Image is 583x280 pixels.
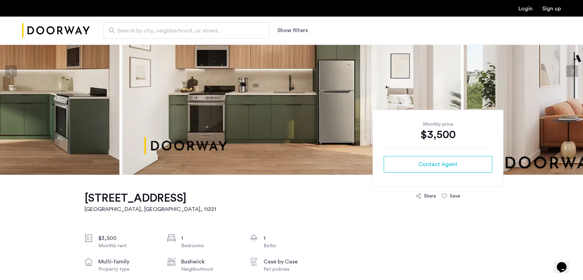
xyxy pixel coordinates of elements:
[264,234,322,242] div: 1
[384,128,492,142] div: $3,500
[424,193,436,200] div: Share
[103,22,269,39] input: Apartment Search
[264,266,322,273] div: Pet policies
[5,65,17,77] button: Previous apartment
[181,234,239,242] div: 1
[98,266,156,273] div: Property type
[98,242,156,249] div: Monthly rent
[554,252,576,273] iframe: chat widget
[518,6,533,11] a: Login
[98,258,156,266] div: multi-family
[117,27,250,35] span: Search by city, neighborhood, or street.
[181,258,239,266] div: Bushwick
[277,26,308,35] button: Show or hide filters
[384,121,492,128] div: Monthly price
[22,18,90,44] img: logo
[384,156,492,173] button: button
[98,234,156,242] div: $3,500
[264,242,322,249] div: Baths
[22,18,90,44] a: Cazamio Logo
[418,160,457,168] span: Contact Agent
[450,193,460,200] div: Save
[264,258,322,266] div: Case by Case
[542,6,561,11] a: Registration
[85,191,216,205] h1: [STREET_ADDRESS]
[566,65,578,77] button: Next apartment
[85,205,216,213] h2: [GEOGRAPHIC_DATA], [GEOGRAPHIC_DATA] , 11221
[85,191,216,213] a: [STREET_ADDRESS][GEOGRAPHIC_DATA], [GEOGRAPHIC_DATA], 11221
[181,242,239,249] div: Bedrooms
[181,266,239,273] div: Neighborhood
